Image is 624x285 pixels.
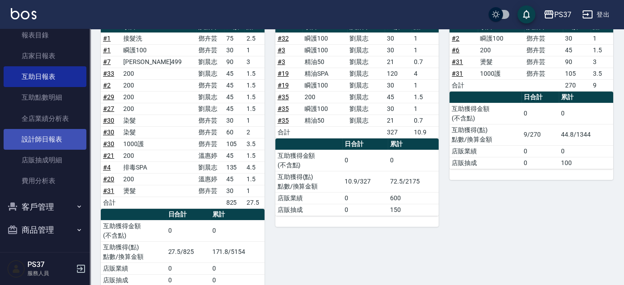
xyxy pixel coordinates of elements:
[275,192,342,204] td: 店販業績
[196,56,224,68] td: 劉晨志
[449,92,613,169] table: a dense table
[7,260,25,278] img: Person
[412,32,439,44] td: 1
[224,126,244,138] td: 60
[4,46,86,66] a: 店家日報表
[244,56,265,68] td: 3
[121,56,196,68] td: [PERSON_NAME]499
[244,44,265,56] td: 1
[4,129,86,150] a: 設計師日報表
[278,35,289,42] a: #32
[342,192,388,204] td: 0
[103,164,111,171] a: #4
[121,32,196,44] td: 接髮洗
[224,185,244,197] td: 30
[521,92,559,103] th: 日合計
[11,8,36,19] img: Logo
[224,79,244,91] td: 45
[196,103,224,115] td: 劉晨志
[196,79,224,91] td: 鄧卉芸
[278,82,289,89] a: #19
[224,44,244,56] td: 30
[210,220,265,241] td: 0
[347,44,385,56] td: 劉晨志
[196,91,224,103] td: 劉晨志
[478,44,524,56] td: 200
[103,82,111,89] a: #2
[449,103,521,124] td: 互助獲得金額 (不含點)
[196,150,224,161] td: 溫惠婷
[101,197,121,208] td: 合計
[559,157,613,169] td: 100
[121,91,196,103] td: 200
[302,91,347,103] td: 200
[224,68,244,79] td: 45
[275,171,342,192] td: 互助獲得(點) 點數/換算金額
[278,105,289,112] a: #35
[196,138,224,150] td: 鄧卉芸
[449,157,521,169] td: 店販抽成
[559,145,613,157] td: 0
[210,262,265,274] td: 0
[166,262,210,274] td: 0
[524,56,563,68] td: 鄧卉芸
[196,115,224,126] td: 鄧卉芸
[591,79,613,91] td: 9
[521,103,559,124] td: 0
[385,68,412,79] td: 120
[196,173,224,185] td: 溫惠婷
[412,56,439,68] td: 0.7
[302,32,347,44] td: 瞬護100
[449,79,478,91] td: 合計
[385,32,412,44] td: 30
[385,103,412,115] td: 30
[412,79,439,91] td: 1
[278,58,285,65] a: #3
[342,138,388,150] th: 日合計
[563,79,591,91] td: 270
[347,68,385,79] td: 劉晨志
[388,138,439,150] th: 累計
[347,32,385,44] td: 劉晨志
[121,126,196,138] td: 染髮
[103,117,114,124] a: #30
[521,124,559,145] td: 9/270
[224,161,244,173] td: 135
[449,145,521,157] td: 店販業績
[347,103,385,115] td: 劉晨志
[196,32,224,44] td: 鄧卉芸
[275,150,342,171] td: 互助獲得金額 (不含點)
[521,145,559,157] td: 0
[224,32,244,44] td: 75
[559,103,613,124] td: 0
[452,70,463,77] a: #31
[244,150,265,161] td: 1.5
[385,115,412,126] td: 21
[302,103,347,115] td: 瞬護100
[591,56,613,68] td: 3
[244,103,265,115] td: 1.5
[385,44,412,56] td: 30
[275,21,439,138] table: a dense table
[103,152,114,159] a: #21
[412,91,439,103] td: 1.5
[524,68,563,79] td: 鄧卉芸
[278,117,289,124] a: #35
[478,68,524,79] td: 1000護
[347,79,385,91] td: 劉晨志
[244,197,265,208] td: 27.5
[540,5,575,24] button: PS37
[166,220,210,241] td: 0
[517,5,535,23] button: save
[347,56,385,68] td: 劉晨志
[388,192,439,204] td: 600
[121,79,196,91] td: 200
[4,195,86,219] button: 客戶管理
[554,9,571,20] div: PS37
[196,126,224,138] td: 鄧卉芸
[452,46,459,54] a: #6
[244,185,265,197] td: 1
[275,138,439,216] table: a dense table
[121,68,196,79] td: 200
[244,138,265,150] td: 3.5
